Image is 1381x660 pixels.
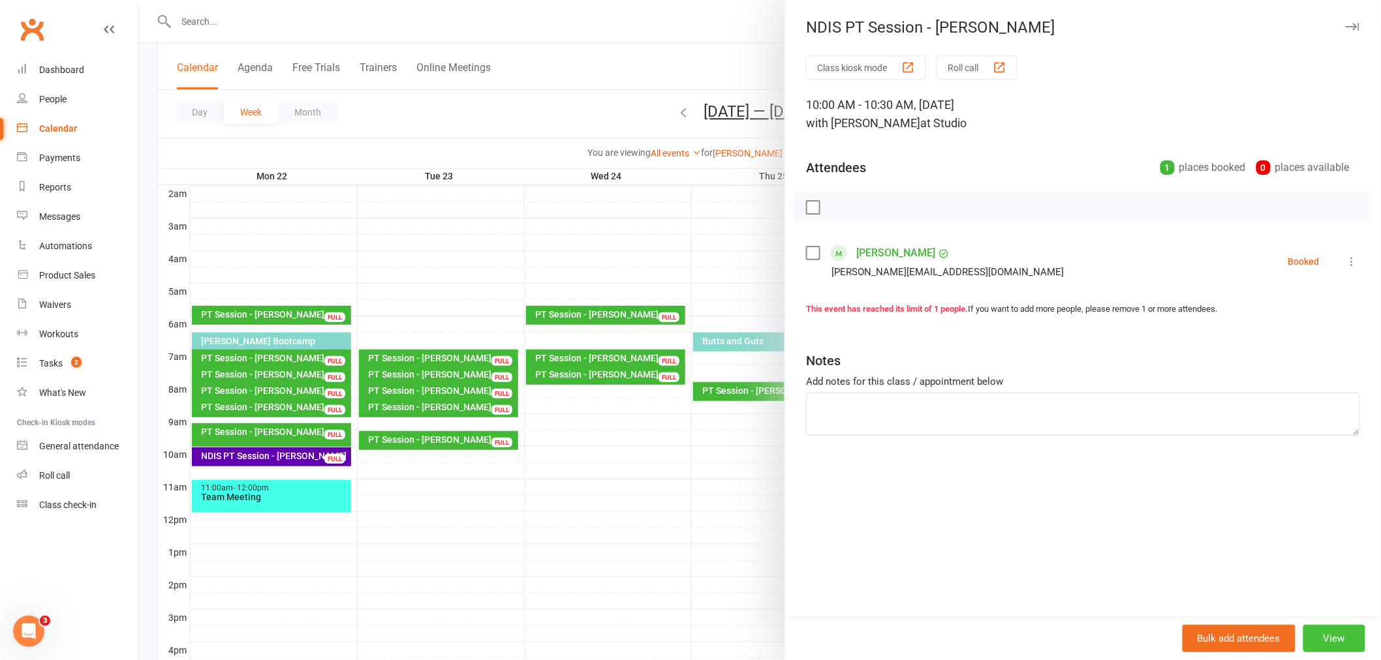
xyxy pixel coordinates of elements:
button: Bulk add attendees [1183,625,1296,652]
span: 3 [40,616,50,626]
div: places booked [1160,158,1246,177]
a: [PERSON_NAME] [856,243,935,263]
span: at Studio [920,116,967,130]
div: People [39,94,67,104]
a: Clubworx [16,13,48,46]
div: 0 [1256,160,1271,175]
a: People [17,85,138,114]
div: Tasks [39,358,63,368]
a: General attendance kiosk mode [17,432,138,461]
a: Tasks 2 [17,349,138,378]
strong: This event has reached its limit of 1 people. [806,304,968,314]
div: Workouts [39,329,78,339]
div: If you want to add more people, please remove 1 or more attendees. [806,303,1360,316]
div: Class check-in [39,500,97,510]
a: Workouts [17,320,138,349]
span: with [PERSON_NAME] [806,116,920,130]
a: Payments [17,143,138,173]
div: NDIS PT Session - [PERSON_NAME] [785,18,1381,37]
div: Waivers [39,299,71,310]
a: Automations [17,232,138,261]
a: Calendar [17,114,138,143]
a: Messages [17,202,138,232]
div: places available [1256,158,1350,177]
div: Dashboard [39,65,84,75]
span: 2 [71,357,82,368]
button: View [1303,625,1365,652]
button: Roll call [937,55,1017,80]
a: Class kiosk mode [17,490,138,520]
button: Class kiosk mode [806,55,926,80]
div: 1 [1160,160,1175,175]
div: What's New [39,387,86,398]
a: Product Sales [17,261,138,290]
div: 10:00 AM - 10:30 AM, [DATE] [806,96,1360,132]
iframe: Intercom live chat [13,616,44,647]
div: Payments [39,153,80,163]
div: Reports [39,182,71,192]
div: Messages [39,211,80,222]
div: Roll call [39,470,70,481]
a: Waivers [17,290,138,320]
div: Automations [39,241,92,251]
a: Dashboard [17,55,138,85]
div: Booked [1288,257,1320,266]
div: [PERSON_NAME][EMAIL_ADDRESS][DOMAIN_NAME] [831,263,1064,280]
div: Notes [806,352,841,370]
a: Roll call [17,461,138,490]
div: Attendees [806,158,866,177]
a: What's New [17,378,138,408]
div: Calendar [39,123,77,134]
div: Add notes for this class / appointment below [806,374,1360,389]
a: Reports [17,173,138,202]
div: General attendance [39,441,119,451]
div: Product Sales [39,270,95,280]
